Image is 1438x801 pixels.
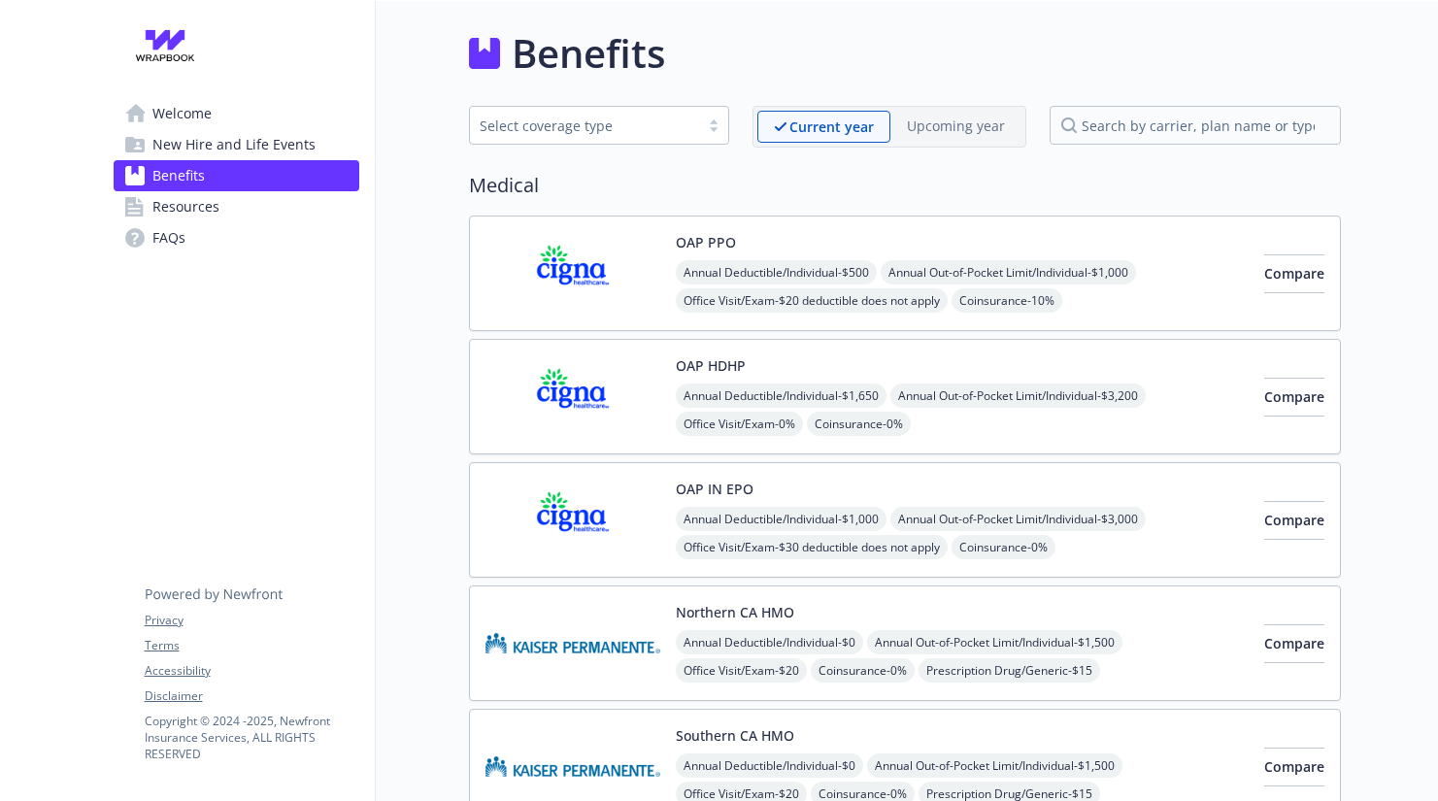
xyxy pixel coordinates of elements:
[485,602,660,684] img: Kaiser Permanente Insurance Company carrier logo
[789,117,874,137] p: Current year
[676,753,863,778] span: Annual Deductible/Individual - $0
[152,98,212,129] span: Welcome
[676,232,736,252] button: OAP PPO
[919,658,1100,683] span: Prescription Drug/Generic - $15
[676,535,948,559] span: Office Visit/Exam - $30 deductible does not apply
[676,630,863,654] span: Annual Deductible/Individual - $0
[152,222,185,253] span: FAQs
[676,355,746,376] button: OAP HDHP
[890,384,1146,408] span: Annual Out-of-Pocket Limit/Individual - $3,200
[676,658,807,683] span: Office Visit/Exam - $20
[1264,501,1324,540] button: Compare
[485,479,660,561] img: CIGNA carrier logo
[485,232,660,315] img: CIGNA carrier logo
[811,658,915,683] span: Coinsurance - 0%
[890,111,1021,143] span: Upcoming year
[952,288,1062,313] span: Coinsurance - 10%
[145,713,358,762] p: Copyright © 2024 - 2025 , Newfront Insurance Services, ALL RIGHTS RESERVED
[676,384,886,408] span: Annual Deductible/Individual - $1,650
[867,630,1122,654] span: Annual Out-of-Pocket Limit/Individual - $1,500
[145,687,358,705] a: Disclaimer
[145,662,358,680] a: Accessibility
[676,479,753,499] button: OAP IN EPO
[1264,378,1324,417] button: Compare
[152,160,205,191] span: Benefits
[485,355,660,438] img: CIGNA carrier logo
[676,412,803,436] span: Office Visit/Exam - 0%
[1264,511,1324,529] span: Compare
[890,507,1146,531] span: Annual Out-of-Pocket Limit/Individual - $3,000
[676,725,794,746] button: Southern CA HMO
[114,191,359,222] a: Resources
[676,288,948,313] span: Office Visit/Exam - $20 deductible does not apply
[145,612,358,629] a: Privacy
[114,98,359,129] a: Welcome
[1264,757,1324,776] span: Compare
[1264,387,1324,406] span: Compare
[1264,254,1324,293] button: Compare
[1264,624,1324,663] button: Compare
[676,602,794,622] button: Northern CA HMO
[512,24,665,83] h1: Benefits
[114,129,359,160] a: New Hire and Life Events
[1264,748,1324,786] button: Compare
[907,116,1005,136] p: Upcoming year
[1264,634,1324,652] span: Compare
[867,753,1122,778] span: Annual Out-of-Pocket Limit/Individual - $1,500
[676,507,886,531] span: Annual Deductible/Individual - $1,000
[152,129,316,160] span: New Hire and Life Events
[114,160,359,191] a: Benefits
[676,260,877,284] span: Annual Deductible/Individual - $500
[480,116,689,136] div: Select coverage type
[469,171,1341,200] h2: Medical
[1050,106,1341,145] input: search by carrier, plan name or type
[1264,264,1324,283] span: Compare
[152,191,219,222] span: Resources
[952,535,1055,559] span: Coinsurance - 0%
[807,412,911,436] span: Coinsurance - 0%
[114,222,359,253] a: FAQs
[145,637,358,654] a: Terms
[881,260,1136,284] span: Annual Out-of-Pocket Limit/Individual - $1,000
